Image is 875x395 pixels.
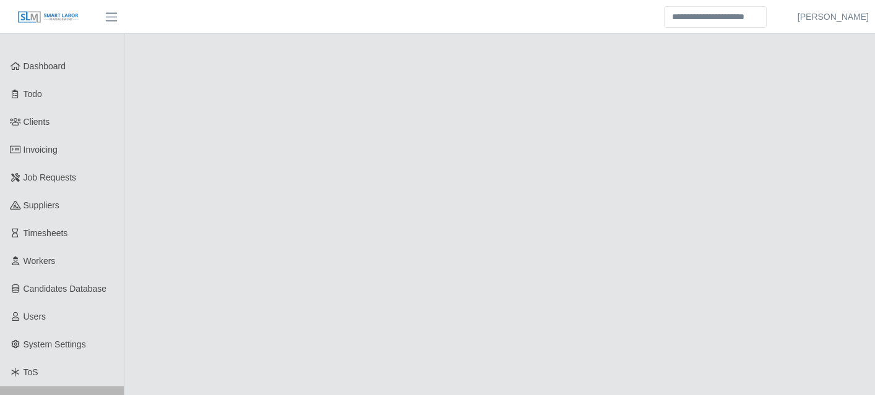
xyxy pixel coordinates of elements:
span: ToS [24,367,38,377]
span: Invoicing [24,145,58,155]
span: Timesheets [24,228,68,238]
span: Clients [24,117,50,127]
span: Dashboard [24,61,66,71]
span: System Settings [24,339,86,349]
span: Workers [24,256,56,266]
span: Candidates Database [24,284,107,294]
a: [PERSON_NAME] [798,11,869,23]
span: Job Requests [24,172,77,182]
input: Search [664,6,767,28]
span: Todo [24,89,42,99]
span: Users [24,312,46,321]
img: SLM Logo [17,11,79,24]
span: Suppliers [24,200,59,210]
